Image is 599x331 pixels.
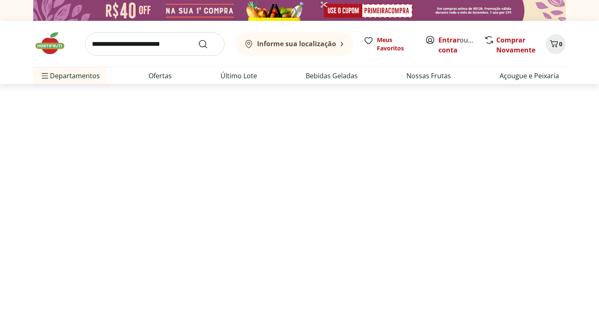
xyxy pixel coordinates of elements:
a: Criar conta [438,35,484,55]
span: Meus Favoritos [377,36,415,52]
a: Bebidas Geladas [306,71,358,81]
button: Informe sua localização [235,32,354,56]
a: Nossas Frutas [406,71,451,81]
img: Hortifruti [33,31,75,56]
a: Meus Favoritos [364,36,415,52]
span: ou [438,35,475,55]
span: 0 [559,40,562,48]
button: Submit Search [198,39,218,49]
a: Entrar [438,35,460,45]
input: search [85,32,225,56]
button: Carrinho [546,34,566,54]
a: Açougue e Peixaria [500,71,559,81]
a: Ofertas [149,71,172,81]
span: Departamentos [40,66,100,86]
a: Comprar Novamente [496,35,535,55]
a: Último Lote [220,71,257,81]
button: Menu [40,66,50,86]
b: Informe sua localização [257,39,336,48]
